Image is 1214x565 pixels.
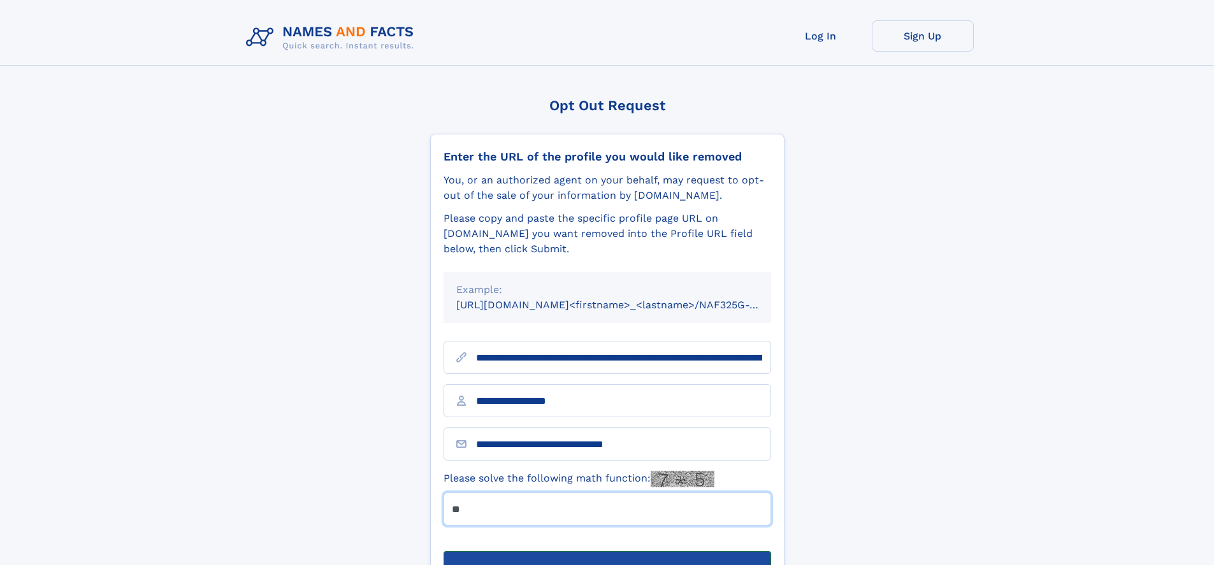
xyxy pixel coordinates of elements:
[444,150,771,164] div: Enter the URL of the profile you would like removed
[456,282,758,297] div: Example:
[444,471,714,487] label: Please solve the following math function:
[770,20,872,52] a: Log In
[444,173,771,203] div: You, or an authorized agent on your behalf, may request to opt-out of the sale of your informatio...
[444,211,771,257] div: Please copy and paste the specific profile page URL on [DOMAIN_NAME] you want removed into the Pr...
[241,20,424,55] img: Logo Names and Facts
[872,20,974,52] a: Sign Up
[430,97,784,113] div: Opt Out Request
[456,299,795,311] small: [URL][DOMAIN_NAME]<firstname>_<lastname>/NAF325G-xxxxxxxx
